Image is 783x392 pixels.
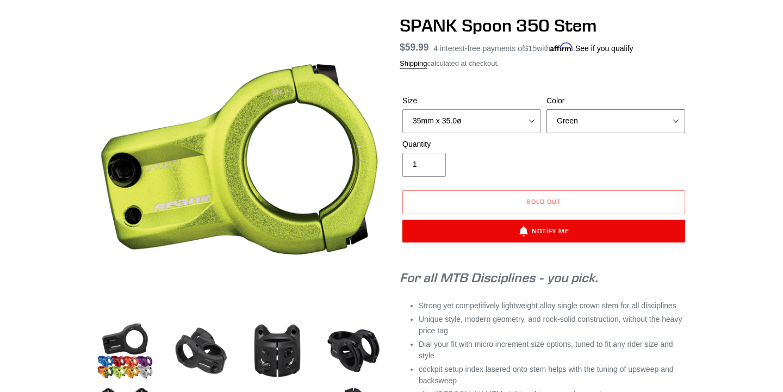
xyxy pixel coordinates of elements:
[324,321,383,381] img: Load image into Gallery viewer, SPANK Spoon 350 Stem
[575,44,633,53] a: See if you qualify - Learn more about Affirm Financing (opens in modal)
[419,365,674,385] span: cockpit setup index lasered onto stem helps with the tuning of upsweep and backsweep
[546,95,685,107] label: Color
[400,59,427,69] a: Shipping
[402,95,541,107] label: Size
[247,321,307,381] img: Load image into Gallery viewer, SPANK Spoon 350 Stem
[433,40,633,54] p: 4 interest-free payments of with .
[400,42,429,53] span: $59.99
[402,190,685,214] button: Sold out
[419,315,682,335] span: Unique style, modern geometry, and rock-solid construction, without the heavy price tag
[400,58,688,69] div: calculated at checkout.
[400,269,598,285] em: .
[526,197,561,206] span: Sold out
[400,269,595,285] span: For all MTB Disciplines - you pick
[402,220,685,242] button: Notify Me
[419,340,673,360] span: Dial your fit with micro increment size options, tuned to fit any rider size and style
[524,44,537,53] span: $15
[400,15,688,36] h1: SPANK Spoon 350 Stem
[402,139,541,150] label: Quantity
[550,42,573,52] span: Affirm
[419,301,676,310] span: Strong yet competitively lightweight alloy single crown stem for all disciplines
[171,321,231,381] img: Load image into Gallery viewer, SPANK Spoon 350 Stem
[95,321,155,381] img: Load image into Gallery viewer, SPANK Spoon 350 Stem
